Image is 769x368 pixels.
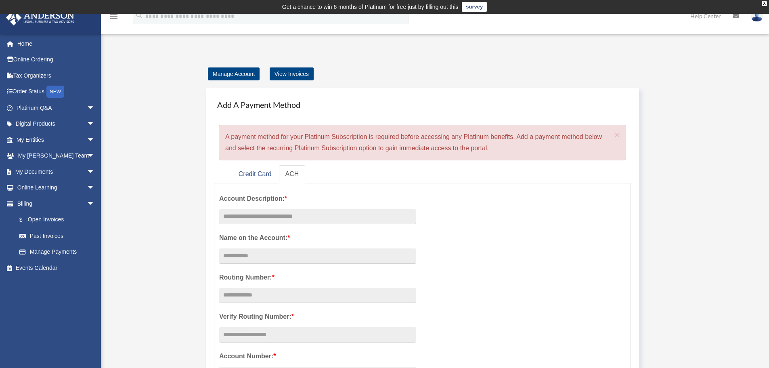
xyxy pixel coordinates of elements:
[6,116,107,132] a: Digital Productsarrow_drop_down
[4,10,77,25] img: Anderson Advisors Platinum Portal
[208,67,260,80] a: Manage Account
[282,2,459,12] div: Get a chance to win 6 months of Platinum for free just by filling out this
[6,180,107,196] a: Online Learningarrow_drop_down
[6,52,107,68] a: Online Ordering
[6,100,107,116] a: Platinum Q&Aarrow_drop_down
[219,193,416,204] label: Account Description:
[219,351,416,362] label: Account Number:
[279,165,306,183] a: ACH
[46,86,64,98] div: NEW
[6,164,107,180] a: My Documentsarrow_drop_down
[6,196,107,212] a: Billingarrow_drop_down
[109,14,119,21] a: menu
[219,232,416,244] label: Name on the Account:
[87,196,103,212] span: arrow_drop_down
[219,272,416,283] label: Routing Number:
[135,11,144,20] i: search
[751,10,763,22] img: User Pic
[24,215,28,225] span: $
[219,125,626,160] div: A payment method for your Platinum Subscription is required before accessing any Platinum benefit...
[6,84,107,100] a: Order StatusNEW
[219,311,416,322] label: Verify Routing Number:
[6,260,107,276] a: Events Calendar
[87,164,103,180] span: arrow_drop_down
[214,96,631,114] h4: Add A Payment Method
[270,67,314,80] a: View Invoices
[11,212,107,228] a: $Open Invoices
[87,148,103,164] span: arrow_drop_down
[87,180,103,196] span: arrow_drop_down
[87,100,103,116] span: arrow_drop_down
[6,67,107,84] a: Tax Organizers
[232,165,278,183] a: Credit Card
[6,132,107,148] a: My Entitiesarrow_drop_down
[11,244,103,260] a: Manage Payments
[109,11,119,21] i: menu
[87,132,103,148] span: arrow_drop_down
[6,36,107,52] a: Home
[615,130,620,139] span: ×
[87,116,103,132] span: arrow_drop_down
[6,148,107,164] a: My [PERSON_NAME] Teamarrow_drop_down
[762,1,767,6] div: close
[462,2,487,12] a: survey
[615,130,620,139] button: Close
[11,228,107,244] a: Past Invoices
